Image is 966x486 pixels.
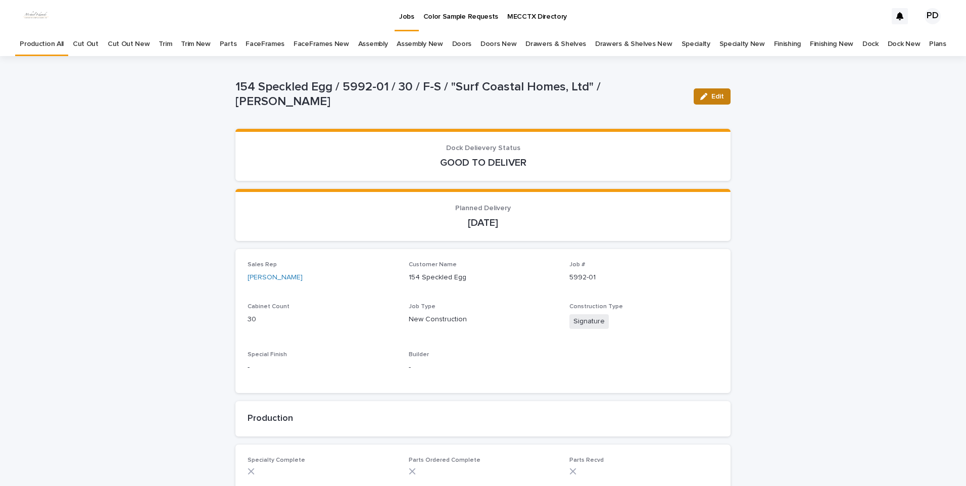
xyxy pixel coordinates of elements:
[248,352,287,358] span: Special Finish
[248,314,397,325] p: 30
[108,32,150,56] a: Cut Out New
[409,352,429,358] span: Builder
[409,362,558,373] p: -
[397,32,443,56] a: Assembly New
[20,32,64,56] a: Production All
[888,32,921,56] a: Dock New
[248,272,303,283] a: [PERSON_NAME]
[248,262,277,268] span: Sales Rep
[810,32,853,56] a: Finishing New
[294,32,349,56] a: FaceFrames New
[248,157,718,169] p: GOOD TO DELIVER
[409,272,558,283] p: 154 Speckled Egg
[452,32,471,56] a: Doors
[525,32,586,56] a: Drawers & Shelves
[20,6,52,26] img: dhEtdSsQReaQtgKTuLrt
[248,304,289,310] span: Cabinet Count
[569,304,623,310] span: Construction Type
[358,32,388,56] a: Assembly
[862,32,879,56] a: Dock
[569,314,609,329] span: Signature
[694,88,731,105] button: Edit
[925,8,941,24] div: PD
[719,32,765,56] a: Specialty New
[248,362,397,373] p: -
[455,205,511,212] span: Planned Delivery
[235,80,686,109] p: 154 Speckled Egg / 5992-01 / 30 / F-S / "Surf Coastal Homes, Ltd" / [PERSON_NAME]
[73,32,99,56] a: Cut Out
[159,32,172,56] a: Trim
[248,413,718,424] h2: Production
[246,32,284,56] a: FaceFrames
[409,314,558,325] p: New Construction
[711,93,724,100] span: Edit
[248,217,718,229] p: [DATE]
[929,32,946,56] a: Plans
[446,144,520,152] span: Dock Delievery Status
[569,457,604,463] span: Parts Recvd
[682,32,710,56] a: Specialty
[409,457,480,463] span: Parts Ordered Complete
[480,32,516,56] a: Doors New
[569,262,585,268] span: Job #
[569,272,718,283] p: 5992-01
[409,262,457,268] span: Customer Name
[181,32,211,56] a: Trim New
[774,32,801,56] a: Finishing
[248,457,305,463] span: Specialty Complete
[409,304,436,310] span: Job Type
[220,32,236,56] a: Parts
[595,32,672,56] a: Drawers & Shelves New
